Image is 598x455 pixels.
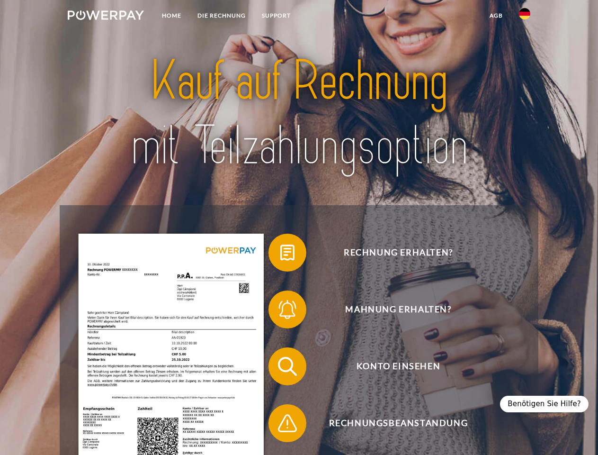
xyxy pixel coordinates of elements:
button: Rechnung erhalten? [268,234,515,272]
button: Mahnung erhalten? [268,291,515,328]
a: agb [482,7,511,24]
span: Mahnung erhalten? [282,291,514,328]
img: qb_warning.svg [276,411,299,435]
img: de [519,8,530,19]
img: qb_search.svg [276,355,299,378]
a: DIE RECHNUNG [189,7,254,24]
span: Rechnungsbeanstandung [282,404,514,442]
span: Rechnung erhalten? [282,234,514,272]
img: qb_bell.svg [276,298,299,321]
div: Benötigen Sie Hilfe? [500,396,589,412]
span: Konto einsehen [282,347,514,385]
a: SUPPORT [254,7,299,24]
a: Home [154,7,189,24]
img: qb_bill.svg [276,241,299,264]
img: title-powerpay_de.svg [90,45,508,182]
button: Rechnungsbeanstandung [268,404,515,442]
img: logo-powerpay-white.svg [68,10,144,20]
button: Konto einsehen [268,347,515,385]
